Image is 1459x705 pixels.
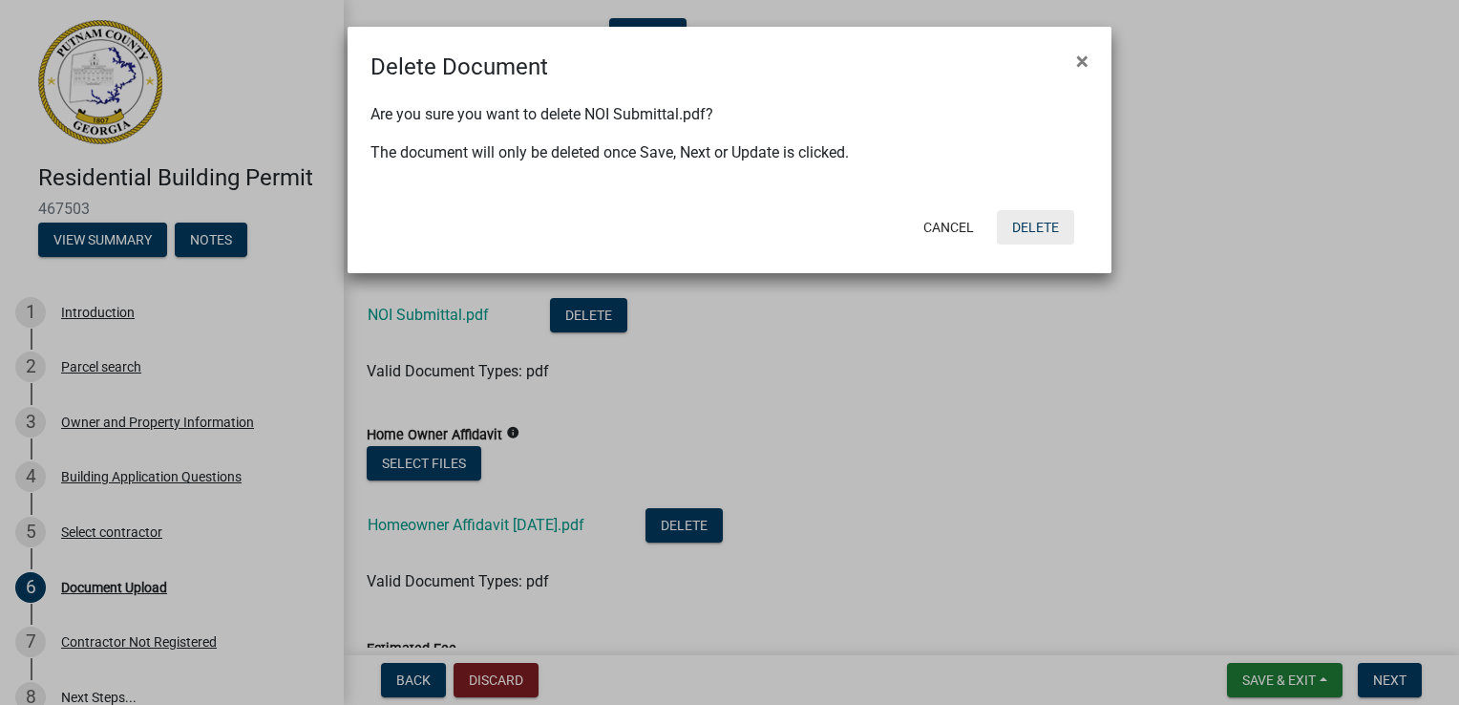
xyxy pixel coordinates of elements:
[1076,48,1089,75] span: ×
[370,103,1089,126] p: Are you sure you want to delete NOI Submittal.pdf?
[370,141,1089,164] p: The document will only be deleted once Save, Next or Update is clicked.
[908,210,989,245] button: Cancel
[1061,34,1104,88] button: Close
[370,50,548,84] h4: Delete Document
[997,210,1074,245] button: Delete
